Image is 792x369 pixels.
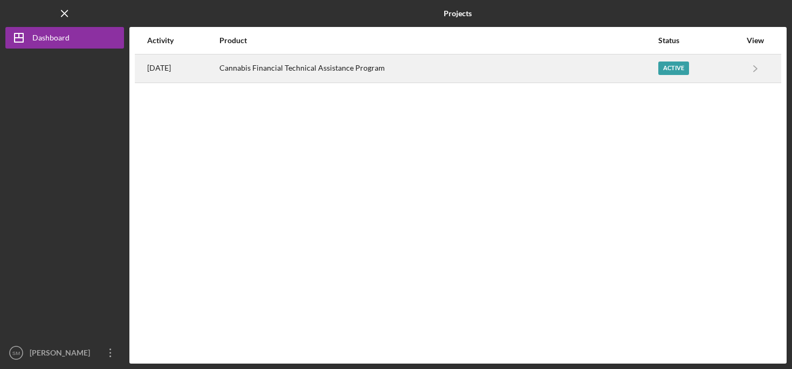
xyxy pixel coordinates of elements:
div: Cannabis Financial Technical Assistance Program [219,55,657,82]
b: Projects [444,9,472,18]
div: Active [658,61,689,75]
div: Status [658,36,741,45]
button: Dashboard [5,27,124,49]
text: SM [12,350,20,356]
div: Product [219,36,657,45]
div: [PERSON_NAME] [27,342,97,366]
div: Dashboard [32,27,70,51]
div: Activity [147,36,218,45]
div: View [742,36,769,45]
button: SM[PERSON_NAME] [5,342,124,364]
time: 2025-06-02 16:09 [147,64,171,72]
